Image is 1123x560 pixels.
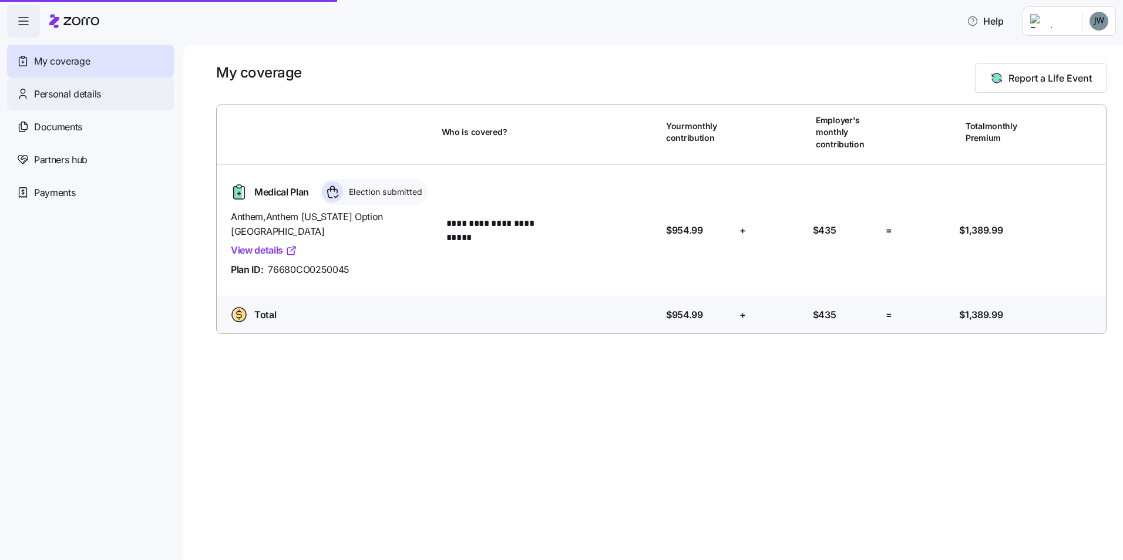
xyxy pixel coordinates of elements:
[34,185,75,200] span: Payments
[966,120,1031,144] span: Total monthly Premium
[7,143,174,176] a: Partners hub
[957,9,1013,33] button: Help
[7,45,174,77] a: My coverage
[959,308,1003,322] span: $1,389.99
[813,308,836,322] span: $435
[442,126,507,138] span: Who is covered?
[967,14,1004,28] span: Help
[34,120,82,134] span: Documents
[959,223,1003,238] span: $1,389.99
[231,210,432,239] span: Anthem , Anthem [US_STATE] Option [GEOGRAPHIC_DATA]
[813,223,836,238] span: $435
[1090,12,1108,31] img: ec81f205da390930e66a9218cf0964b0
[1008,71,1092,85] span: Report a Life Event
[886,308,892,322] span: =
[666,223,703,238] span: $954.99
[1030,14,1072,28] img: Employer logo
[7,77,174,110] a: Personal details
[268,262,349,277] span: 76680CO0250045
[666,308,703,322] span: $954.99
[345,186,423,198] span: Election submitted
[666,120,732,144] span: Your monthly contribution
[254,185,309,200] span: Medical Plan
[975,63,1107,93] button: Report a Life Event
[34,87,101,102] span: Personal details
[254,308,276,322] span: Total
[739,223,746,238] span: +
[231,243,297,258] a: View details
[816,114,882,150] span: Employer's monthly contribution
[886,223,892,238] span: =
[34,54,90,69] span: My coverage
[216,63,302,82] h1: My coverage
[34,153,88,167] span: Partners hub
[7,110,174,143] a: Documents
[739,308,746,322] span: +
[7,176,174,209] a: Payments
[231,262,263,277] span: Plan ID:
